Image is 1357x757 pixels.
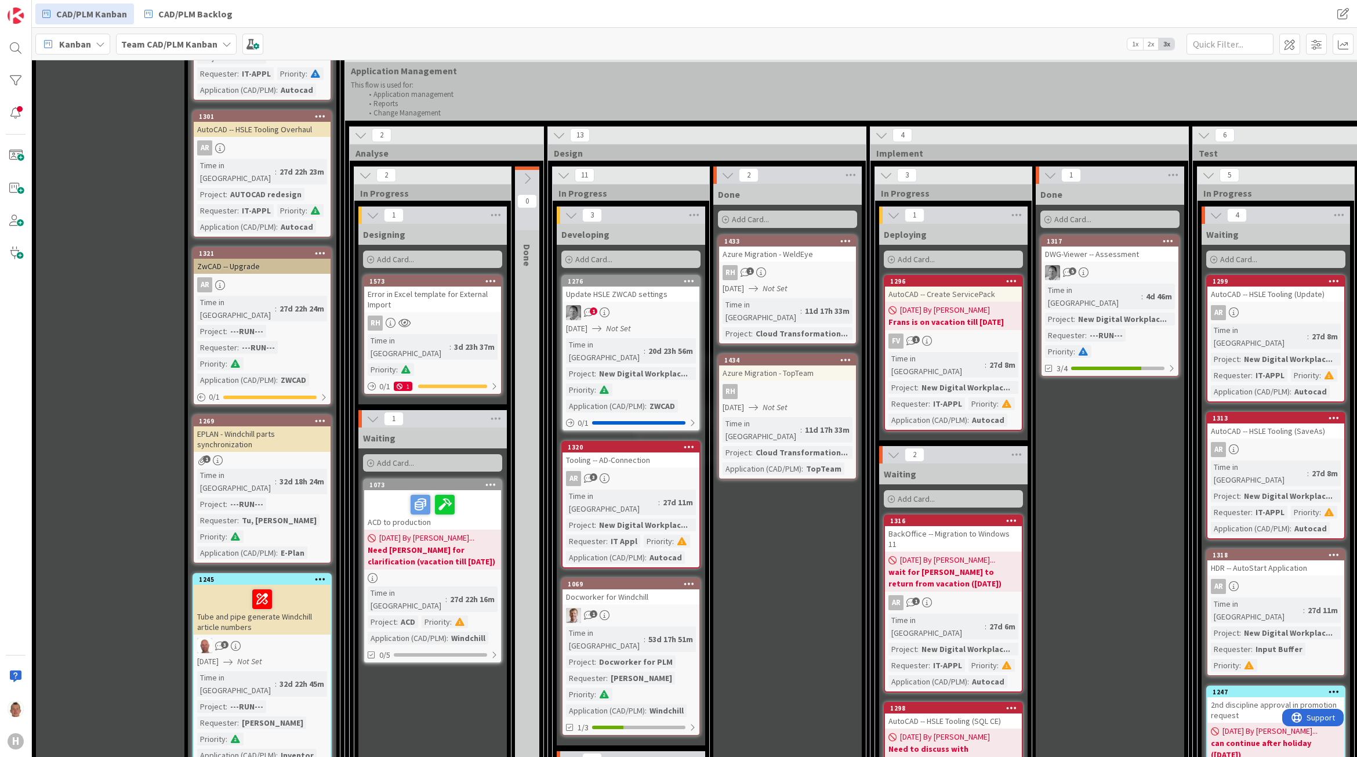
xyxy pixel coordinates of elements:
[364,480,501,490] div: 1073
[885,334,1022,349] div: FV
[888,381,917,394] div: Project
[369,277,501,285] div: 1573
[239,204,274,217] div: IT-APPL
[751,446,753,459] span: :
[566,305,581,320] img: AV
[1073,313,1075,325] span: :
[1211,579,1226,594] div: AR
[568,277,699,285] div: 1276
[967,414,969,426] span: :
[986,358,1018,371] div: 27d 8m
[1309,467,1341,480] div: 27d 8m
[1291,385,1330,398] div: Autocad
[658,496,660,509] span: :
[1207,305,1344,320] div: AR
[1045,313,1073,325] div: Project
[723,446,751,459] div: Project
[563,579,699,604] div: 1069Docworker for Windchill
[719,355,856,365] div: 1434
[1241,490,1336,502] div: New Digital Workplac...
[568,443,699,451] div: 1320
[197,530,226,543] div: Priority
[566,338,644,364] div: Time in [GEOGRAPHIC_DATA]
[379,381,390,393] span: 0 / 1
[1207,442,1344,457] div: AR
[723,298,800,324] div: Time in [GEOGRAPHIC_DATA]
[884,275,1023,431] a: 1296AutoCAD -- Create ServicePack[DATE] By [PERSON_NAME]Frans is on vacation till [DATE]FVTime in...
[277,475,327,488] div: 32d 18h 24m
[1251,506,1253,519] span: :
[1206,549,1345,676] a: 1318HDR -- AutoStart ApplicationARTime in [GEOGRAPHIC_DATA]:27d 11mProject:New Digital Workplac.....
[1211,305,1226,320] div: AR
[1069,267,1076,275] span: 5
[199,113,331,121] div: 1301
[885,276,1022,302] div: 1296AutoCAD -- Create ServicePack
[888,352,985,378] div: Time in [GEOGRAPHIC_DATA]
[239,341,278,354] div: ---RUN---
[563,442,699,452] div: 1320
[137,3,240,24] a: CAD/PLM Backlog
[203,455,211,463] span: 1
[194,122,331,137] div: AutoCAD -- HSLE Tooling Overhaul
[563,471,699,486] div: AR
[802,423,852,436] div: 11d 17h 33m
[197,67,237,80] div: Requester
[194,574,331,585] div: 1245
[277,302,327,315] div: 27d 22h 24m
[719,236,856,262] div: 1433Azure Migration - WeldEye
[199,417,331,425] div: 1269
[594,367,596,380] span: :
[193,110,332,238] a: 1301AutoCAD -- HSLE Tooling OverhaulARTime in [GEOGRAPHIC_DATA]:27d 22h 23mProject:AUTOCAD redesi...
[364,480,501,530] div: 1073ACD to production
[1253,369,1287,382] div: IT-APPL
[276,374,278,386] span: :
[194,390,331,404] div: 0/1
[1141,290,1143,303] span: :
[884,515,1023,693] a: 1316BackOffice -- Migration to Windows 11[DATE] By [PERSON_NAME]...wait for [PERSON_NAME] to retu...
[566,471,581,486] div: AR
[1075,313,1170,325] div: New Digital Workplac...
[1307,330,1309,343] span: :
[1207,287,1344,302] div: AutoCAD -- HSLE Tooling (Update)
[647,400,678,412] div: ZWCAD
[885,516,1022,552] div: 1316BackOffice -- Migration to Windows 11
[1213,414,1344,422] div: 1313
[566,535,606,548] div: Requester
[1207,413,1344,439] div: 1313AutoCAD -- HSLE Tooling (SaveAs)
[563,579,699,589] div: 1069
[364,490,501,530] div: ACD to production
[719,355,856,381] div: 1434Azure Migration - TopTeam
[723,417,800,443] div: Time in [GEOGRAPHIC_DATA]
[1213,551,1344,559] div: 1318
[563,305,699,320] div: AV
[1047,237,1178,245] div: 1317
[59,37,91,51] span: Kanban
[194,259,331,274] div: ZwCAD -- Upgrade
[194,574,331,635] div: 1245Tube and pipe generate Windchill article numbers
[226,325,227,338] span: :
[1207,550,1344,575] div: 1318HDR -- AutoStart Application
[276,84,278,96] span: :
[227,188,304,201] div: AUTOCAD redesign
[209,391,220,403] span: 0 / 1
[364,379,501,394] div: 0/11
[1211,369,1251,382] div: Requester
[563,416,699,430] div: 0/1
[561,275,701,432] a: 1276Update HSLE ZWCAD settingsAV[DATE]Not SetTime in [GEOGRAPHIC_DATA]:20d 23h 56mProject:New Dig...
[377,254,414,265] span: Add Card...
[885,276,1022,287] div: 1296
[596,519,691,531] div: New Digital Workplac...
[278,84,316,96] div: Autocad
[194,248,331,274] div: 1321ZwCAD -- Upgrade
[379,532,474,544] span: [DATE] By [PERSON_NAME]...
[227,325,266,338] div: ---RUN---
[194,140,331,155] div: AR
[644,345,645,357] span: :
[645,551,647,564] span: :
[1211,353,1239,365] div: Project
[578,417,589,429] span: 0 / 1
[227,498,266,510] div: ---RUN---
[566,400,645,412] div: Application (CAD/PLM)
[919,381,1013,394] div: New Digital Workplac...
[1213,277,1344,285] div: 1299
